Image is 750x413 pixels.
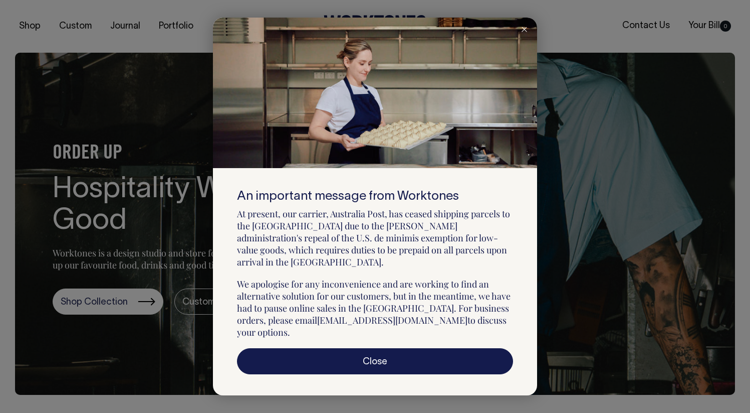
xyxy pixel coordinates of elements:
[237,278,513,338] p: We apologise for any inconvenience and are working to find an alternative solution for our custom...
[237,190,513,204] h6: An important message from Worktones
[317,314,467,326] a: [EMAIL_ADDRESS][DOMAIN_NAME]
[237,348,513,374] a: Close
[237,208,513,268] p: At present, our carrier, Australia Post, has ceased shipping parcels to the [GEOGRAPHIC_DATA] due...
[213,18,537,168] img: Snowy mountain peak at sunrise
